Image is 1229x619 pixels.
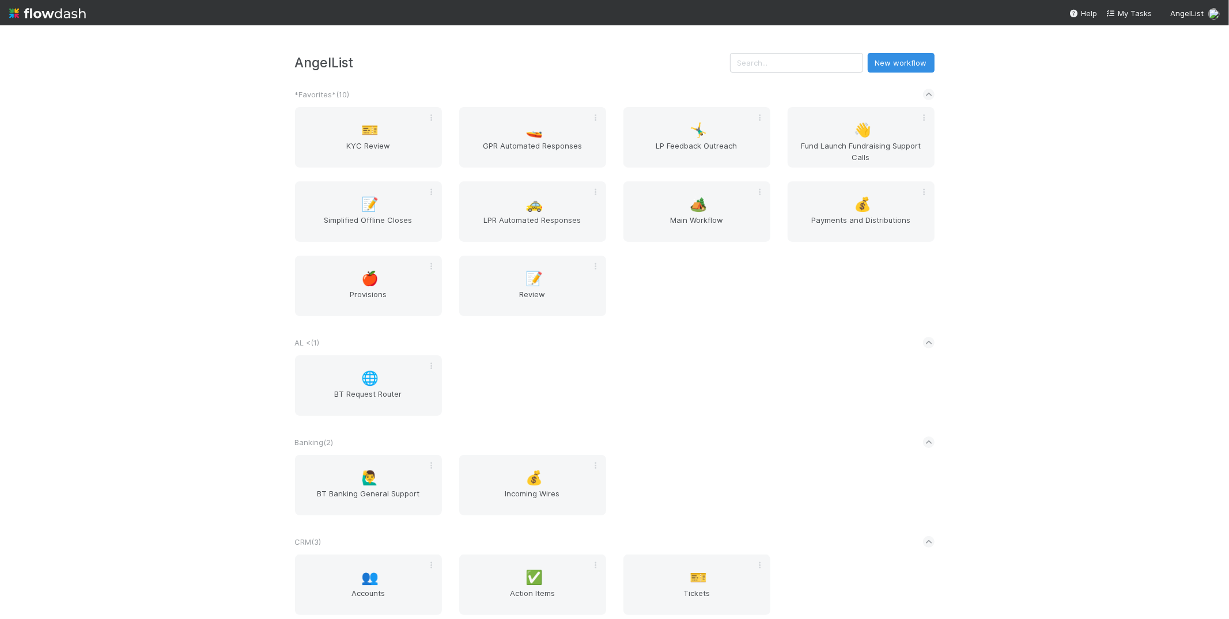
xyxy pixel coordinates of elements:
span: 📝 [525,271,543,286]
img: logo-inverted-e16ddd16eac7371096b0.svg [9,3,86,23]
span: 📝 [361,197,379,212]
a: 👋Fund Launch Fundraising Support Calls [788,107,935,168]
a: 📝Review [459,256,606,316]
span: 🙋‍♂️ [361,470,379,485]
span: 🎫 [361,123,379,138]
a: My Tasks [1106,7,1152,19]
a: 🚤GPR Automated Responses [459,107,606,168]
a: 💰Incoming Wires [459,455,606,515]
span: Accounts [300,587,437,610]
a: 🎫Tickets [623,555,770,615]
span: Action Items [464,587,602,610]
span: LP Feedback Outreach [628,140,766,163]
span: 🏕️ [690,197,707,212]
a: 🏕️Main Workflow [623,181,770,242]
span: Payments and Distributions [792,214,930,237]
span: Provisions [300,288,437,312]
span: GPR Automated Responses [464,140,602,163]
span: Banking ( 2 ) [295,438,334,447]
span: Fund Launch Fundraising Support Calls [792,140,930,163]
span: ✅ [525,570,543,585]
div: Help [1069,7,1097,19]
a: 💰Payments and Distributions [788,181,935,242]
button: New workflow [868,53,935,73]
span: 👋 [854,123,871,138]
span: *Favorites* ( 10 ) [295,90,350,99]
span: BT Request Router [300,388,437,411]
span: 🍎 [361,271,379,286]
a: 📝Simplified Offline Closes [295,181,442,242]
span: Main Workflow [628,214,766,237]
span: 🤸‍♂️ [690,123,707,138]
h3: AngelList [295,55,730,70]
span: LPR Automated Responses [464,214,602,237]
span: 🚤 [525,123,543,138]
span: KYC Review [300,140,437,163]
span: 🎫 [690,570,707,585]
span: 💰 [525,470,543,485]
span: 🚕 [525,197,543,212]
a: ✅Action Items [459,555,606,615]
img: avatar_218ae7b5-dcd5-4ccc-b5d5-7cc00ae2934f.png [1208,8,1220,20]
a: 🎫KYC Review [295,107,442,168]
a: 🙋‍♂️BT Banking General Support [295,455,442,515]
span: My Tasks [1106,9,1152,18]
a: 🌐BT Request Router [295,355,442,416]
span: BT Banking General Support [300,488,437,511]
span: Simplified Offline Closes [300,214,437,237]
a: 👥Accounts [295,555,442,615]
span: Review [464,288,602,312]
span: 🌐 [361,371,379,386]
a: 🚕LPR Automated Responses [459,181,606,242]
span: AngelList [1170,9,1204,18]
span: CRM ( 3 ) [295,537,322,546]
input: Search... [730,53,863,73]
span: Tickets [628,587,766,610]
span: 👥 [361,570,379,585]
a: 🍎Provisions [295,256,442,316]
a: 🤸‍♂️LP Feedback Outreach [623,107,770,168]
span: 💰 [854,197,871,212]
span: Incoming Wires [464,488,602,511]
span: AL < ( 1 ) [295,338,320,347]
